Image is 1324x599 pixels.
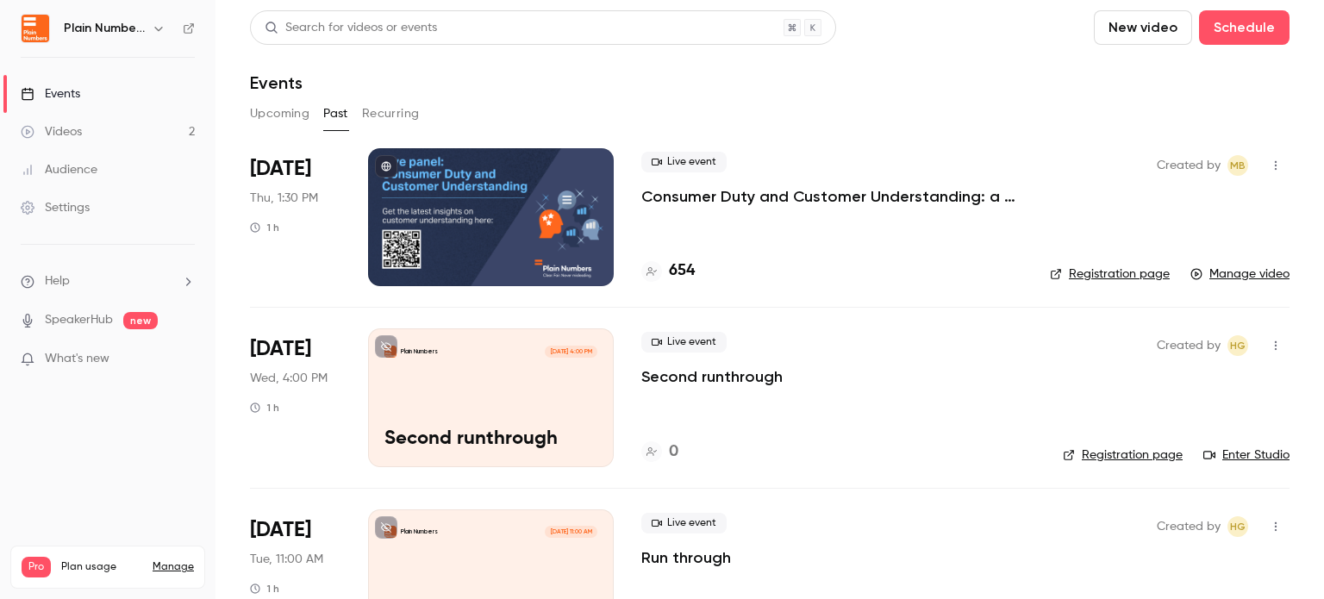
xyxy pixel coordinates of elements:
[22,15,49,42] img: Plain Numbers
[1203,446,1290,464] a: Enter Studio
[250,328,340,466] div: May 14 Wed, 4:00 PM (Europe/London)
[21,272,195,290] li: help-dropdown-opener
[250,335,311,363] span: [DATE]
[250,190,318,207] span: Thu, 1:30 PM
[45,272,70,290] span: Help
[384,428,597,451] p: Second runthrough
[1157,155,1221,176] span: Created by
[61,560,142,574] span: Plan usage
[641,513,727,533] span: Live event
[641,259,695,283] a: 654
[45,350,109,368] span: What's new
[641,186,1022,207] a: Consumer Duty and Customer Understanding: a live discussion with the FCA including examples of go...
[669,259,695,283] h4: 654
[250,551,323,568] span: Tue, 11:00 AM
[1227,335,1248,356] span: Holly Godsland
[368,328,614,466] a: Second runthrough Plain Numbers[DATE] 4:00 PMSecond runthrough
[250,582,279,596] div: 1 h
[22,557,51,577] span: Pro
[1190,265,1290,283] a: Manage video
[250,516,311,544] span: [DATE]
[1094,10,1192,45] button: New video
[1230,155,1246,176] span: MB
[641,332,727,353] span: Live event
[323,100,348,128] button: Past
[1230,335,1246,356] span: HG
[250,221,279,234] div: 1 h
[401,347,438,356] p: Plain Numbers
[45,311,113,329] a: SpeakerHub
[1227,155,1248,176] span: Mark Brown
[1050,265,1170,283] a: Registration page
[545,346,596,358] span: [DATE] 4:00 PM
[401,527,438,536] p: Plain Numbers
[174,352,195,367] iframe: Noticeable Trigger
[123,312,158,329] span: new
[1199,10,1290,45] button: Schedule
[545,526,596,538] span: [DATE] 11:00 AM
[250,155,311,183] span: [DATE]
[265,19,437,37] div: Search for videos or events
[1157,516,1221,537] span: Created by
[21,123,82,140] div: Videos
[250,370,328,387] span: Wed, 4:00 PM
[641,366,783,387] a: Second runthrough
[1157,335,1221,356] span: Created by
[250,100,309,128] button: Upcoming
[1227,516,1248,537] span: Holly Godsland
[250,401,279,415] div: 1 h
[250,148,340,286] div: May 15 Thu, 1:30 PM (Europe/London)
[153,560,194,574] a: Manage
[21,199,90,216] div: Settings
[64,20,145,37] h6: Plain Numbers
[641,152,727,172] span: Live event
[641,547,731,568] a: Run through
[21,85,80,103] div: Events
[669,440,678,464] h4: 0
[1230,516,1246,537] span: HG
[1063,446,1183,464] a: Registration page
[21,161,97,178] div: Audience
[362,100,420,128] button: Recurring
[250,72,303,93] h1: Events
[641,440,678,464] a: 0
